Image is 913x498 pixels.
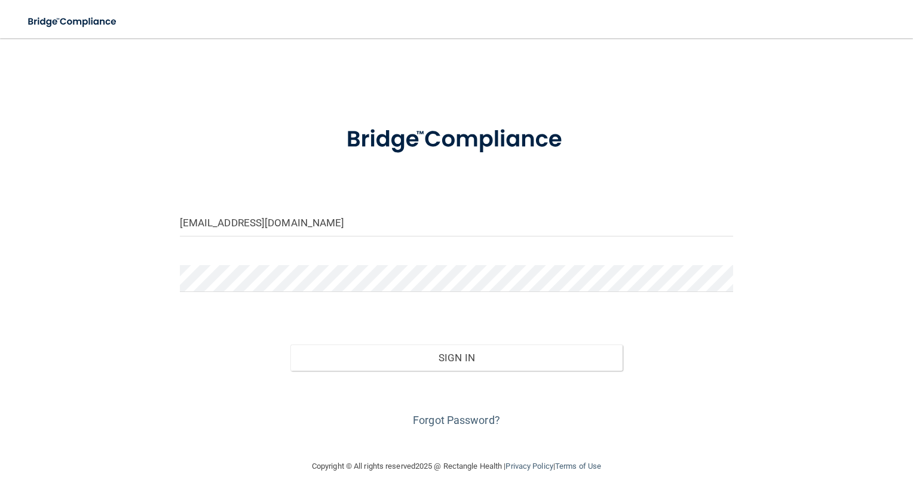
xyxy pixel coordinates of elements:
img: bridge_compliance_login_screen.278c3ca4.svg [323,110,590,170]
a: Forgot Password? [413,414,500,426]
div: Copyright © All rights reserved 2025 @ Rectangle Health | | [238,447,675,485]
a: Terms of Use [555,462,601,471]
img: bridge_compliance_login_screen.278c3ca4.svg [18,10,128,34]
input: Email [180,210,734,236]
a: Privacy Policy [505,462,553,471]
button: Sign In [290,345,623,371]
